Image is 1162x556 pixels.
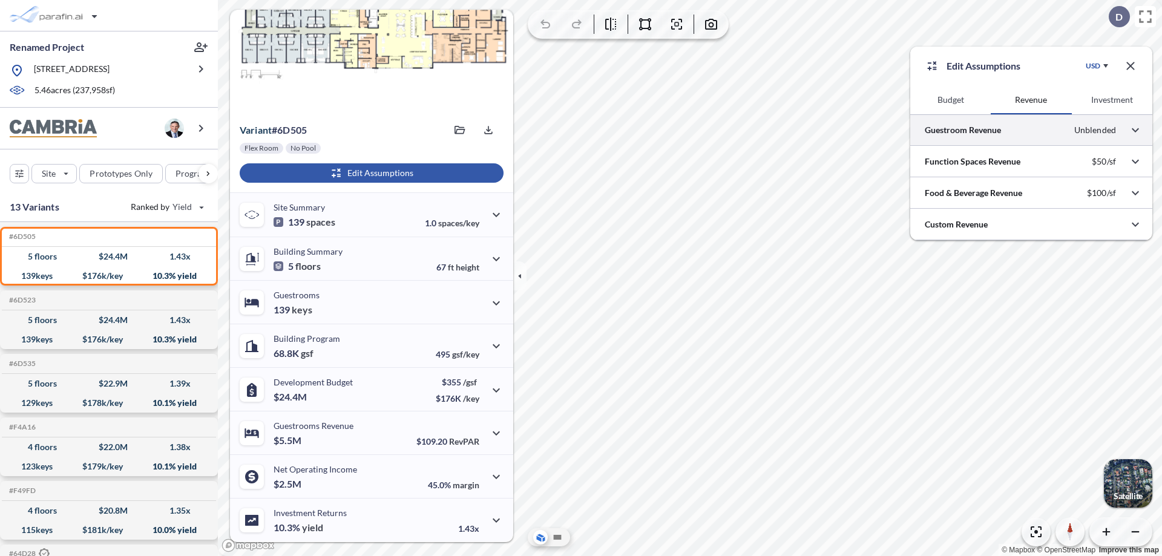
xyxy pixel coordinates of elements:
p: 1.0 [425,218,479,228]
h5: Click to copy the code [7,423,36,431]
p: Investment Returns [274,508,347,518]
span: Variant [240,124,272,136]
p: Food & Beverage Revenue [925,187,1022,199]
span: gsf [301,347,313,359]
p: Site Summary [274,202,325,212]
span: /gsf [463,377,477,387]
p: $50/sf [1092,156,1116,167]
p: Guestrooms [274,290,320,300]
h5: Click to copy the code [7,486,36,495]
img: BrandImage [10,119,97,138]
button: Ranked by Yield [121,197,212,217]
button: Program [165,164,231,183]
p: Flex Room [245,143,278,153]
a: Mapbox homepage [222,538,275,552]
p: Function Spaces Revenue [925,155,1020,168]
span: spaces/key [438,218,479,228]
p: Renamed Project [10,41,84,54]
p: 67 [436,262,479,272]
img: user logo [165,119,184,138]
h5: Click to copy the code [7,296,36,304]
button: Site Plan [550,530,565,545]
h5: Click to copy the code [7,232,36,241]
p: 139 [274,304,312,316]
p: Development Budget [274,377,353,387]
span: margin [453,480,479,490]
p: D [1115,11,1123,22]
p: 68.8K [274,347,313,359]
span: yield [302,522,323,534]
p: 13 Variants [10,200,59,214]
span: spaces [306,216,335,228]
p: $176K [436,393,479,404]
p: $24.4M [274,391,309,403]
p: $2.5M [274,478,303,490]
p: Net Operating Income [274,464,357,474]
p: # 6d505 [240,124,307,136]
p: No Pool [290,143,316,153]
p: 139 [274,216,335,228]
div: USD [1086,61,1100,71]
p: Satellite [1114,491,1143,501]
p: 5 [274,260,321,272]
p: $109.20 [416,436,479,446]
button: Switcher ImageSatellite [1104,459,1152,508]
p: 495 [436,349,479,359]
p: 1.43x [458,523,479,534]
span: floors [295,260,321,272]
p: Site [42,168,56,180]
span: gsf/key [452,349,479,359]
p: [STREET_ADDRESS] [34,63,110,78]
p: Edit Assumptions [947,59,1020,73]
span: Yield [172,201,192,213]
p: Custom Revenue [925,218,988,231]
p: Guestrooms Revenue [274,420,353,431]
p: $355 [436,377,479,387]
p: Building Summary [274,246,343,257]
button: Prototypes Only [79,164,163,183]
p: Building Program [274,333,340,344]
p: 5.46 acres ( 237,958 sf) [34,84,115,97]
p: Prototypes Only [90,168,153,180]
p: Program [176,168,209,180]
button: Budget [910,85,991,114]
button: Site [31,164,77,183]
button: Aerial View [533,530,548,545]
a: Improve this map [1099,546,1159,554]
span: ft [448,262,454,272]
span: keys [292,304,312,316]
h5: Click to copy the code [7,359,36,368]
p: $5.5M [274,434,303,446]
p: $100/sf [1087,188,1116,198]
a: Mapbox [1002,546,1035,554]
button: Edit Assumptions [240,163,504,183]
span: /key [463,393,479,404]
span: height [456,262,479,272]
p: 10.3% [274,522,323,534]
p: 45.0% [428,480,479,490]
span: RevPAR [449,436,479,446]
button: Investment [1072,85,1152,114]
img: Switcher Image [1104,459,1152,508]
button: Revenue [991,85,1071,114]
a: OpenStreetMap [1037,546,1095,554]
